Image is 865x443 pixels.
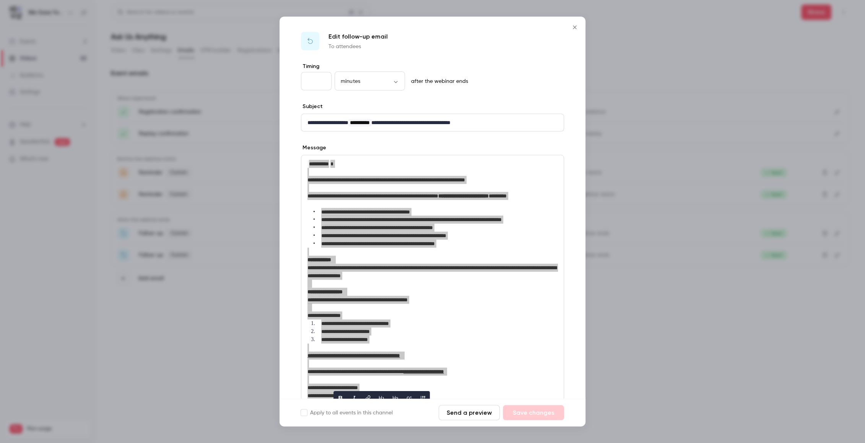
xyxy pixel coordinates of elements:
[567,20,582,35] button: Close
[328,32,388,41] p: Edit follow-up email
[301,155,564,420] div: editor
[301,103,323,110] label: Subject
[408,78,468,85] p: after the webinar ends
[417,392,429,404] button: blockquote
[439,405,500,420] button: Send a preview
[362,392,374,404] button: link
[301,144,326,151] label: Message
[348,392,360,404] button: italic
[334,392,346,404] button: bold
[335,77,405,85] div: minutes
[301,409,393,417] label: Apply to all events in this channel
[328,43,388,50] p: To attendees
[301,63,564,70] label: Timing
[301,114,564,131] div: editor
